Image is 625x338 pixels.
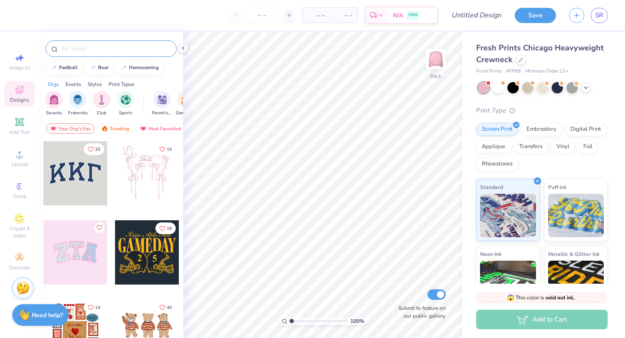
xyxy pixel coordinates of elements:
label: Submit to feature on our public gallery. [394,304,446,320]
span: 33 [95,147,100,152]
img: Fraternity Image [73,95,82,105]
button: filter button [45,91,62,116]
span: FREE [408,12,418,18]
span: Sports [119,110,132,116]
div: filter for Parent's Weekend [152,91,172,116]
img: trend_line.gif [120,65,127,70]
strong: Need help? [32,311,63,319]
input: Untitled Design [444,7,508,24]
button: filter button [117,91,134,116]
span: Upload [11,161,28,168]
img: Metallic & Glitter Ink [548,261,604,304]
div: Foil [578,140,598,153]
img: Parent's Weekend Image [157,95,167,105]
button: Like [155,143,176,155]
img: trending.gif [101,126,108,132]
span: Greek [13,193,26,200]
span: This color is . [507,294,576,302]
img: Neon Ink [480,261,536,304]
button: Like [155,222,176,234]
button: filter button [176,91,196,116]
div: Orgs [48,80,59,88]
div: filter for Game Day [176,91,196,116]
img: Puff Ink [548,194,604,237]
span: 15 [167,147,172,152]
button: Save [515,8,556,23]
button: filter button [152,91,172,116]
div: Events [66,80,81,88]
button: homecoming [115,61,163,74]
div: Applique [476,140,511,153]
button: Like [94,222,105,233]
div: Most Favorited [136,123,185,134]
span: Neon Ink [480,249,501,258]
span: Standard [480,182,503,192]
span: 40 [167,305,172,310]
span: Clipart & logos [4,225,35,239]
div: Rhinestones [476,158,518,171]
span: Add Text [9,129,30,136]
span: Puff Ink [548,182,566,192]
span: 😱 [507,294,514,302]
span: Parent's Weekend [152,110,172,116]
div: Styles [88,80,102,88]
img: Game Day Image [181,95,191,105]
img: Sports Image [121,95,131,105]
div: Trending [97,123,133,134]
span: – – [307,11,325,20]
button: filter button [93,91,110,116]
img: most_fav.gif [140,126,147,132]
button: Like [84,302,104,313]
span: 100 % [350,317,364,325]
strong: sold out in L [546,294,574,301]
input: Try "Alpha" [60,44,171,53]
span: Metallic & Glitter Ink [548,249,599,258]
div: football [59,65,78,70]
span: 14 [95,305,100,310]
img: Back [427,50,444,68]
span: Sorority [46,110,62,116]
span: Fraternity [68,110,88,116]
span: SR [595,10,603,20]
span: Fresh Prints [476,68,502,75]
div: Print Types [109,80,135,88]
div: Your Org's Fav [46,123,95,134]
span: # FP88 [506,68,521,75]
div: Vinyl [551,140,575,153]
button: Like [155,302,176,313]
img: Sorority Image [49,95,59,105]
img: trend_line.gif [50,65,57,70]
img: Standard [480,194,536,237]
span: Designs [10,96,29,103]
div: Print Type [476,106,608,116]
div: Embroidery [521,123,562,136]
span: N/A [393,11,403,20]
div: Back [430,72,441,80]
div: filter for Sorority [45,91,62,116]
div: filter for Fraternity [68,91,88,116]
span: Club [97,110,106,116]
div: Digital Print [565,123,607,136]
span: – – [335,11,352,20]
div: Screen Print [476,123,518,136]
button: filter button [68,91,88,116]
div: filter for Club [93,91,110,116]
span: Fresh Prints Chicago Heavyweight Crewneck [476,43,604,65]
div: homecoming [129,65,159,70]
span: Image AI [10,64,30,71]
button: football [46,61,82,74]
div: Transfers [513,140,548,153]
button: bear [85,61,112,74]
span: Minimum Order: 12 + [525,68,569,75]
img: most_fav.gif [50,126,57,132]
button: Like [84,143,104,155]
img: trend_line.gif [89,65,96,70]
span: Game Day [176,110,196,116]
div: bear [98,65,109,70]
input: – – [245,7,279,23]
span: 18 [167,226,172,231]
div: filter for Sports [117,91,134,116]
span: Decorate [9,264,30,271]
a: SR [591,8,608,23]
img: Club Image [97,95,106,105]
